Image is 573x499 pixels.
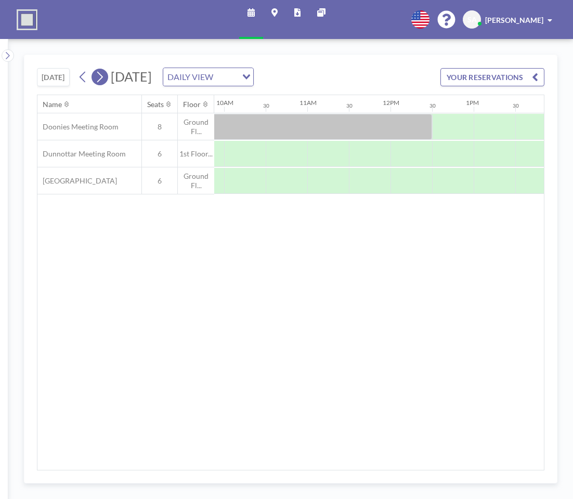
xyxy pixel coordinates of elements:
div: 30 [429,102,436,109]
span: 6 [142,149,177,159]
div: 30 [346,102,353,109]
span: 6 [142,176,177,186]
button: [DATE] [37,68,70,86]
span: 8 [142,122,177,132]
div: Name [43,100,62,109]
span: Ground Fl... [178,117,214,136]
div: 11AM [299,99,317,107]
div: 12PM [383,99,399,107]
input: Search for option [216,70,236,84]
div: 30 [513,102,519,109]
div: 10AM [216,99,233,107]
span: 1st Floor... [178,149,214,159]
span: SA [467,15,477,24]
div: Floor [183,100,201,109]
span: Doonies Meeting Room [37,122,119,132]
span: Ground Fl... [178,172,214,190]
span: [GEOGRAPHIC_DATA] [37,176,117,186]
img: organization-logo [17,9,37,30]
span: [PERSON_NAME] [485,16,543,24]
span: DAILY VIEW [165,70,215,84]
button: YOUR RESERVATIONS [440,68,544,86]
span: [DATE] [111,69,152,84]
div: 1PM [466,99,479,107]
div: Search for option [163,68,253,86]
div: Seats [147,100,164,109]
div: 30 [263,102,269,109]
span: Dunnottar Meeting Room [37,149,126,159]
